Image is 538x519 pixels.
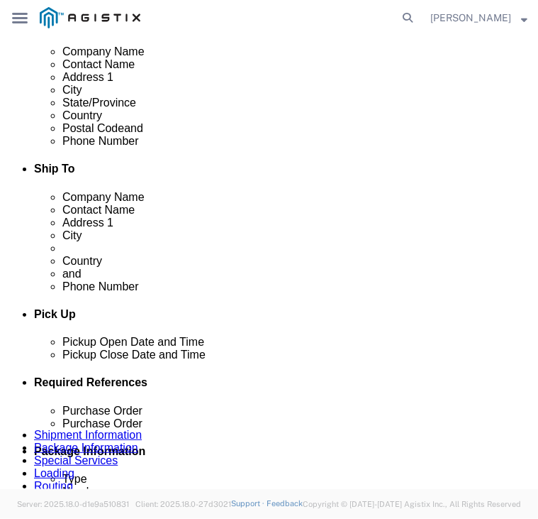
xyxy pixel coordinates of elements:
span: Client: 2025.18.0-27d3021 [135,500,231,508]
span: Nicholas Blandy [430,10,511,26]
span: Server: 2025.18.0-d1e9a510831 [17,500,129,508]
button: [PERSON_NAME] [430,9,528,26]
img: logo [40,7,140,28]
span: Copyright © [DATE]-[DATE] Agistix Inc., All Rights Reserved [303,498,521,510]
a: Support [231,499,267,508]
a: Feedback [267,499,303,508]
